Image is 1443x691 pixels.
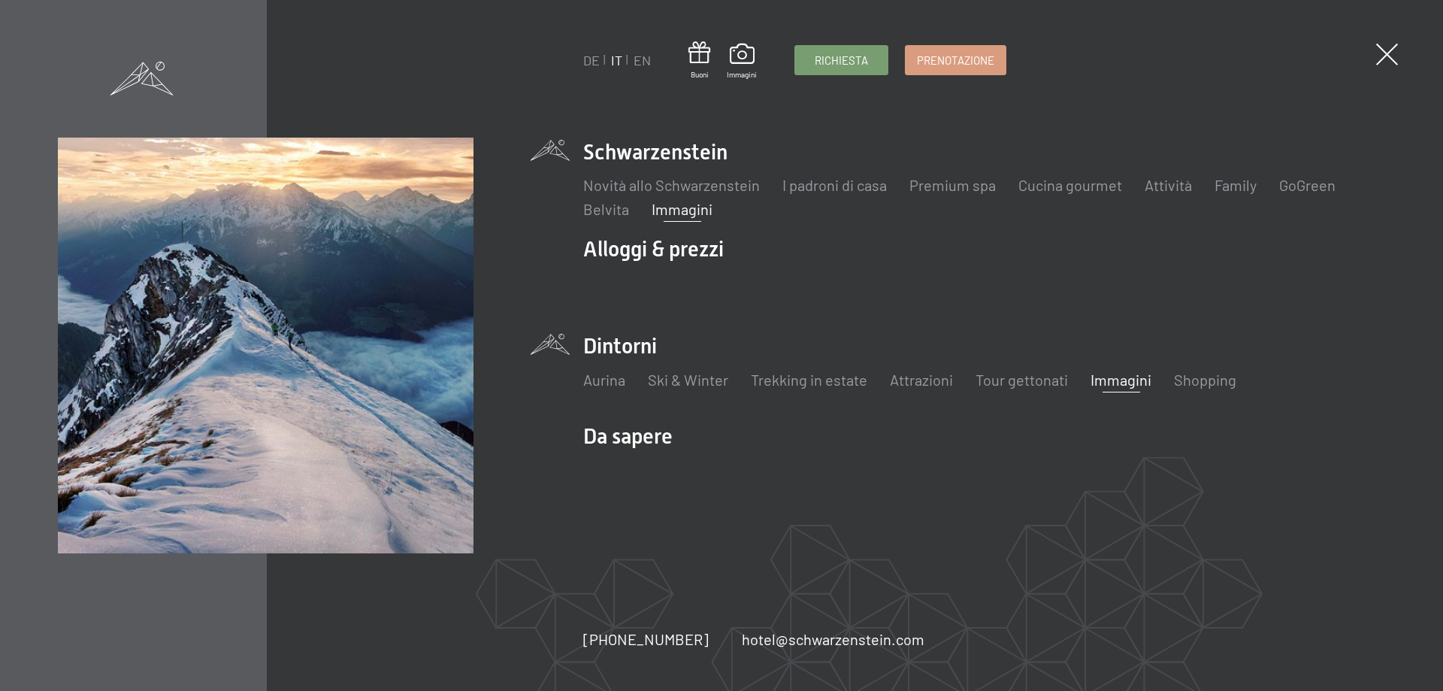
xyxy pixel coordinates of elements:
a: Aurina [583,371,625,389]
a: Novità allo Schwarzenstein [583,176,760,194]
a: Attività [1145,176,1192,194]
a: Family [1215,176,1257,194]
a: GoGreen [1279,176,1336,194]
a: Prenotazione [906,46,1006,74]
a: Tour gettonati [976,371,1068,389]
a: I padroni di casa [782,176,887,194]
span: [PHONE_NUMBER] [583,630,709,648]
a: Richiesta [795,46,888,74]
a: Attrazioni [890,371,953,389]
a: Buoni [688,41,710,80]
a: [PHONE_NUMBER] [583,629,709,650]
a: Immagini [727,44,757,80]
a: hotel@schwarzenstein.com [742,629,924,650]
a: Premium spa [909,176,996,194]
a: Trekking in estate [751,371,867,389]
span: Buoni [688,69,710,80]
a: Belvita [583,200,629,218]
span: Prenotazione [917,53,994,68]
a: Ski & Winter [648,371,728,389]
a: Immagini [1091,371,1151,389]
span: Richiesta [815,53,868,68]
a: EN [634,52,651,68]
span: Immagini [727,69,757,80]
a: Immagini [652,200,712,218]
a: Cucina gourmet [1018,176,1122,194]
a: IT [611,52,622,68]
a: Shopping [1174,371,1236,389]
a: DE [583,52,600,68]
